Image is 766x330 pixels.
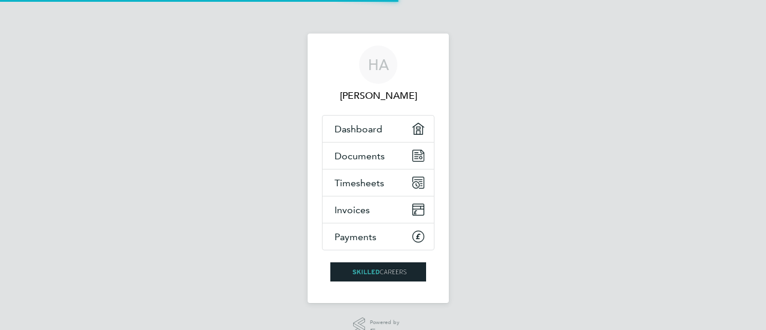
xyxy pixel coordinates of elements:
img: skilledcareers-logo-retina.png [330,262,426,281]
a: Go to home page [322,262,434,281]
span: Timesheets [335,177,384,189]
span: Haroon Ahmed [322,89,434,103]
span: Payments [335,231,376,243]
nav: Main navigation [308,34,449,303]
span: Powered by [370,317,403,328]
a: Payments [323,223,434,250]
span: Dashboard [335,123,382,135]
a: Timesheets [323,169,434,196]
span: Invoices [335,204,370,216]
a: Documents [323,143,434,169]
a: HA[PERSON_NAME] [322,46,434,103]
a: Dashboard [323,116,434,142]
span: HA [368,57,389,72]
a: Invoices [323,196,434,223]
span: Documents [335,150,385,162]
